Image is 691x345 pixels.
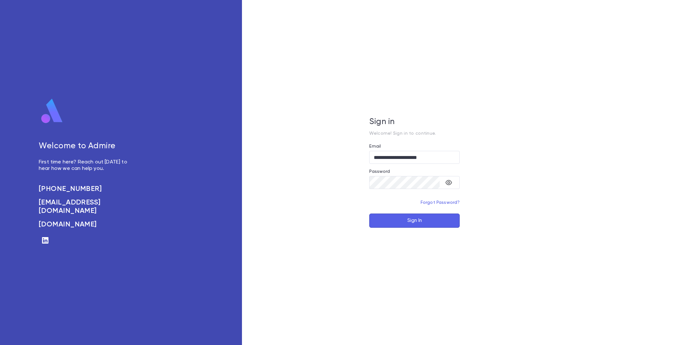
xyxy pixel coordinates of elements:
[39,198,134,215] a: [EMAIL_ADDRESS][DOMAIN_NAME]
[39,220,134,229] a: [DOMAIN_NAME]
[442,176,455,189] button: toggle password visibility
[39,159,134,172] p: First time here? Reach out [DATE] to hear how we can help you.
[369,131,460,136] p: Welcome! Sign in to continue.
[39,98,65,124] img: logo
[39,141,134,151] h5: Welcome to Admire
[39,185,134,193] a: [PHONE_NUMBER]
[369,169,390,174] label: Password
[369,117,460,127] h5: Sign in
[421,200,460,205] a: Forgot Password?
[369,214,460,228] button: Sign In
[369,144,381,149] label: Email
